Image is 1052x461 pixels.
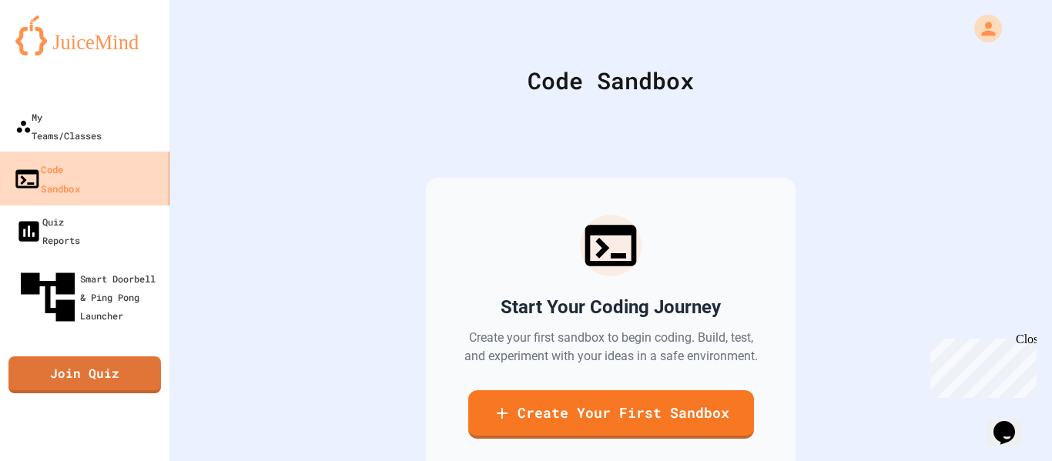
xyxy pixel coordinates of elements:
[6,6,106,98] div: Chat with us now!Close
[468,390,754,439] a: Create Your First Sandbox
[8,356,161,393] a: Join Quiz
[13,159,80,197] div: Code Sandbox
[15,15,154,55] img: logo-orange.svg
[463,329,759,366] p: Create your first sandbox to begin coding. Build, test, and experiment with your ideas in a safe ...
[501,295,721,319] h2: Start Your Coding Journey
[15,265,163,329] div: Smart Doorbell & Ping Pong Launcher
[924,332,1037,398] iframe: chat widget
[15,212,80,249] div: Quiz Reports
[958,11,1006,46] div: My Account
[15,108,102,145] div: My Teams/Classes
[987,399,1037,446] iframe: chat widget
[208,63,1013,98] div: Code Sandbox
